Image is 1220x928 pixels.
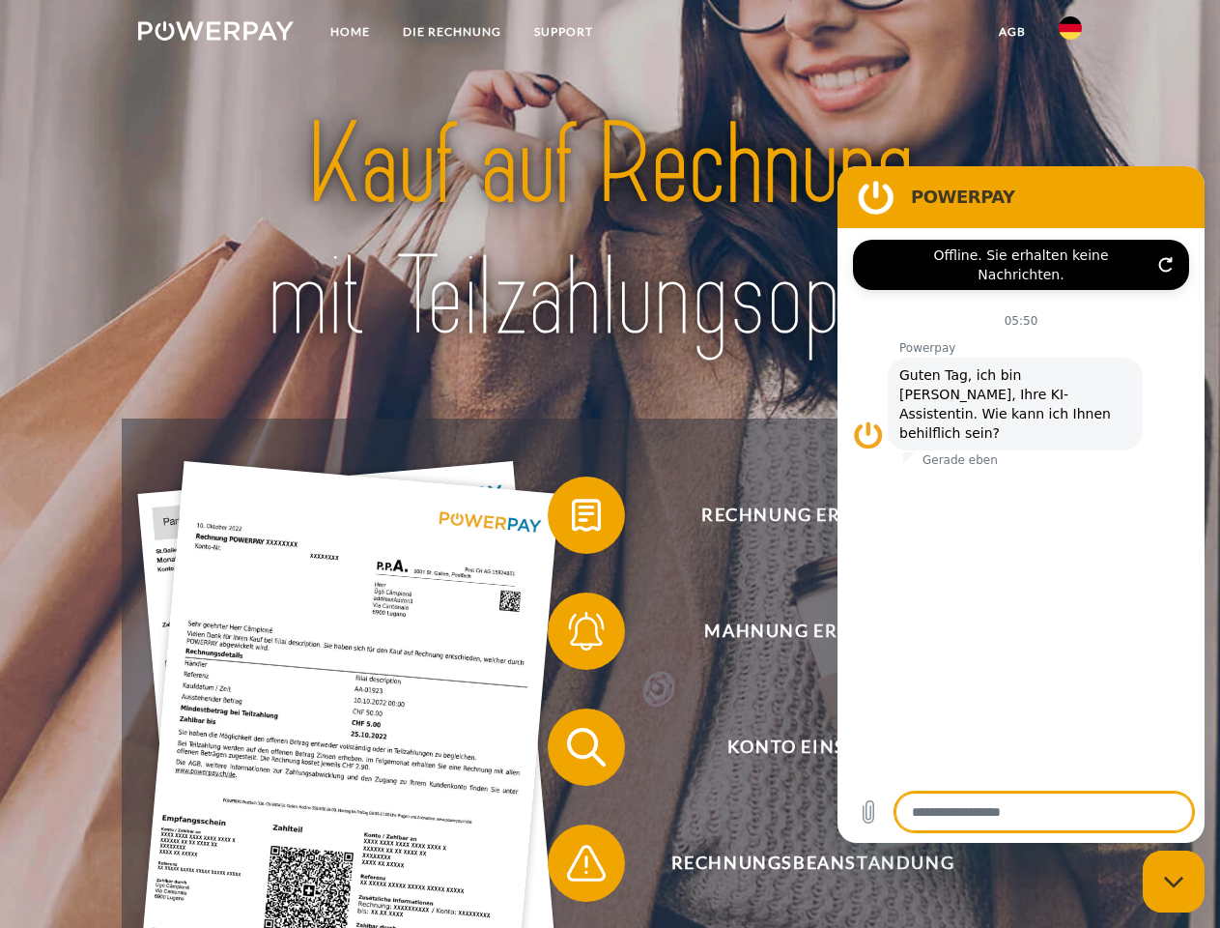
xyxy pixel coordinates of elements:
[576,825,1049,902] span: Rechnungsbeanstandung
[548,477,1050,554] button: Rechnung erhalten?
[576,709,1049,786] span: Konto einsehen
[837,166,1205,843] iframe: Messaging-Fenster
[562,607,610,655] img: qb_bell.svg
[1143,851,1205,913] iframe: Schaltfläche zum Öffnen des Messaging-Fensters; Konversation läuft
[386,14,518,49] a: DIE RECHNUNG
[562,723,610,771] img: qb_search.svg
[562,839,610,887] img: qb_warning.svg
[576,593,1049,670] span: Mahnung erhalten?
[576,477,1049,554] span: Rechnung erhalten?
[982,14,1042,49] a: agb
[1059,16,1082,40] img: de
[548,593,1050,670] button: Mahnung erhalten?
[548,709,1050,786] button: Konto einsehen
[184,93,1036,370] img: title-powerpay_de.svg
[562,491,610,539] img: qb_bill.svg
[518,14,610,49] a: SUPPORT
[548,825,1050,902] button: Rechnungsbeanstandung
[138,21,294,41] img: logo-powerpay-white.svg
[314,14,386,49] a: Home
